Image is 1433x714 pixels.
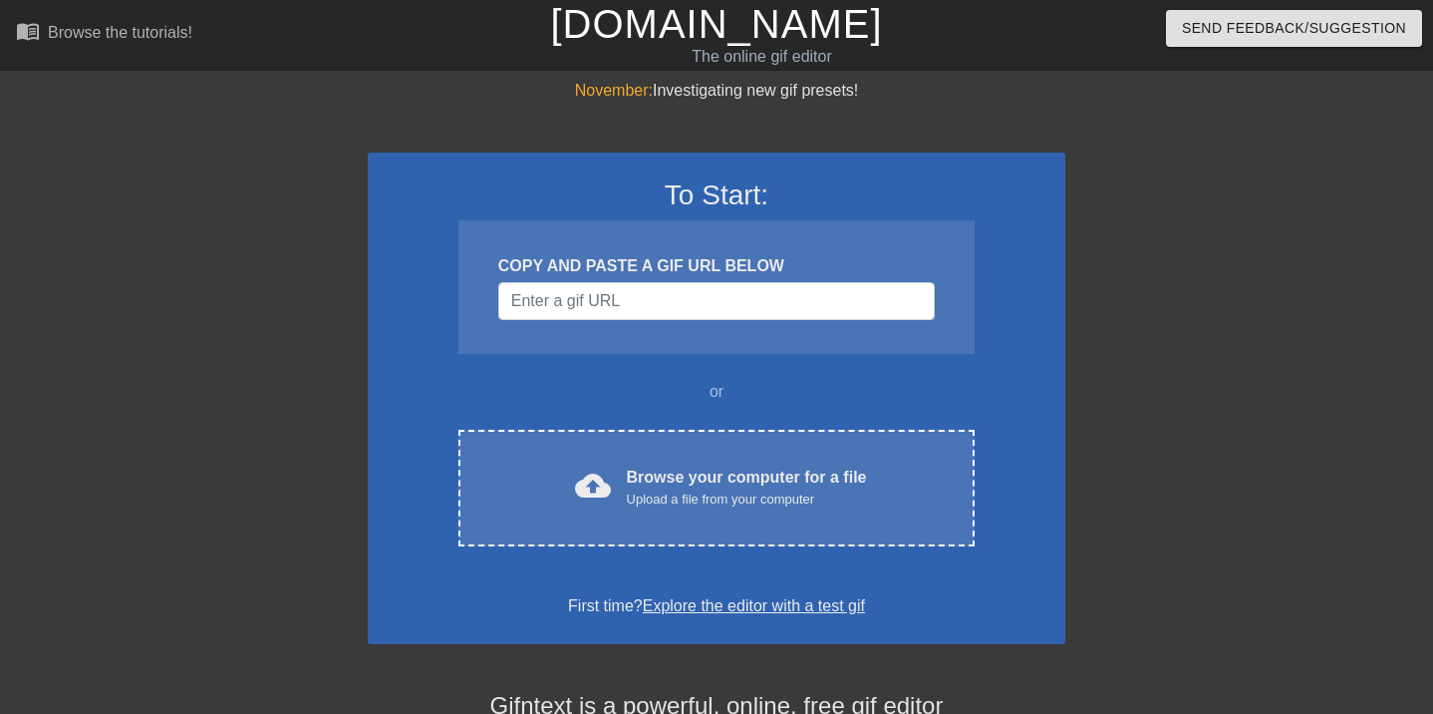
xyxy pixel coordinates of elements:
[627,490,867,510] div: Upload a file from your computer
[498,282,935,320] input: Username
[1182,16,1406,41] span: Send Feedback/Suggestion
[575,468,611,504] span: cloud_upload
[16,19,192,50] a: Browse the tutorials!
[627,466,867,510] div: Browse your computer for a file
[1166,10,1422,47] button: Send Feedback/Suggestion
[394,594,1039,618] div: First time?
[487,45,1035,69] div: The online gif editor
[643,597,865,614] a: Explore the editor with a test gif
[420,380,1013,404] div: or
[498,254,935,278] div: COPY AND PASTE A GIF URL BELOW
[48,24,192,41] div: Browse the tutorials!
[575,82,653,99] span: November:
[394,178,1039,212] h3: To Start:
[550,2,882,46] a: [DOMAIN_NAME]
[368,79,1065,103] div: Investigating new gif presets!
[16,19,40,43] span: menu_book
